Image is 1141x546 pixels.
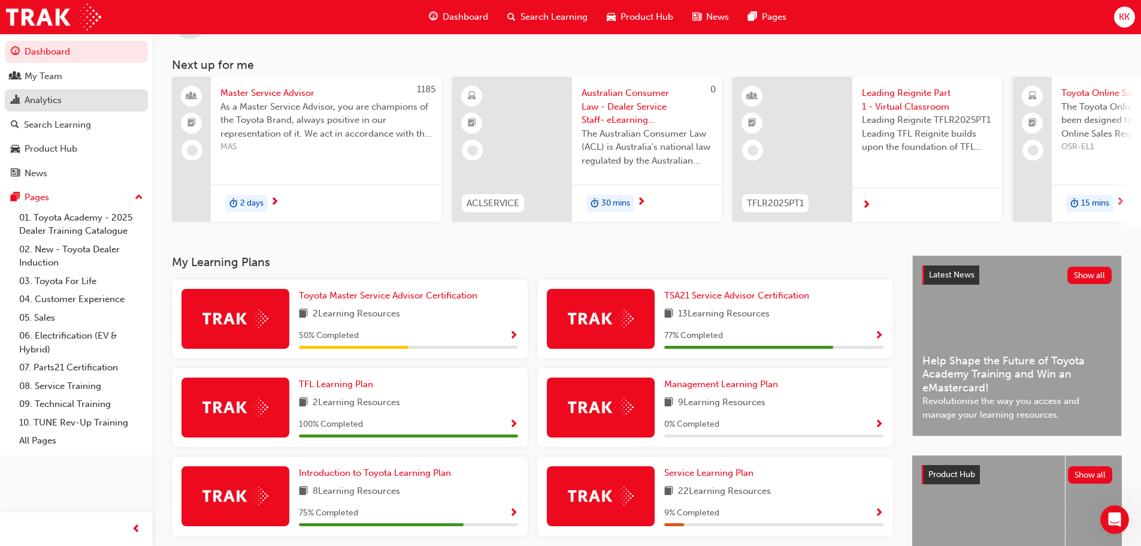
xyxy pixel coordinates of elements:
[568,487,634,505] img: Trak
[874,328,883,343] button: Show Progress
[467,197,519,210] span: ACLSERVICE
[14,290,148,309] a: 04. Customer Experience
[664,466,758,480] a: Service Learning Plan
[229,196,238,212] span: duration-icon
[664,418,719,432] span: 0 % Completed
[922,266,1112,285] a: Latest NewsShow all
[1068,466,1113,484] button: Show all
[1100,505,1129,534] iframe: Intercom live chat
[762,10,786,24] span: Pages
[25,70,62,83] div: My Team
[621,10,673,24] span: Product Hub
[419,5,498,29] a: guage-iconDashboard
[733,77,1002,222] a: TFLR2025PT1Leading Reignite Part 1 - Virtual ClassroomLeading Reignite TFLR2025PT1 Leading TFL Re...
[874,417,883,432] button: Show Progress
[1070,196,1079,212] span: duration-icon
[220,86,432,100] span: Master Service Advisor
[678,484,771,499] span: 22 Learning Resources
[299,378,378,391] a: TFL Learning Plan
[6,4,101,31] img: Trak
[509,417,518,432] button: Show Progress
[299,290,477,301] span: Toyota Master Service Advisor Certification
[14,377,148,396] a: 08. Service Training
[11,120,19,131] span: search-icon
[452,77,722,222] a: 0ACLSERVICEAustralian Consumer Law - Dealer Service Staff- eLearning ModuleThe Australian Consume...
[1116,197,1125,208] span: next-icon
[202,398,268,417] img: Trak
[468,89,476,104] span: learningResourceType_ELEARNING-icon
[135,190,143,206] span: up-icon
[14,358,148,377] a: 07. Parts21 Certification
[5,38,148,186] button: DashboardMy TeamAnalyticsSearch LearningProduct HubNews
[692,10,701,25] span: news-icon
[220,140,432,154] span: MAS
[5,186,148,209] button: Pages
[25,191,49,204] div: Pages
[5,41,148,63] a: Dashboard
[14,414,148,432] a: 10. TUNE Rev-Up Training
[25,93,62,107] div: Analytics
[11,168,20,179] span: news-icon
[874,331,883,342] span: Show Progress
[14,309,148,327] a: 05. Sales
[299,418,363,432] span: 100 % Completed
[187,116,196,131] span: booktick-icon
[748,10,757,25] span: pages-icon
[664,379,778,390] span: Management Learning Plan
[1028,116,1037,131] span: booktick-icon
[5,65,148,88] a: My Team
[664,396,673,411] span: book-icon
[240,197,264,210] span: 2 days
[187,89,196,104] span: people-icon
[664,289,814,303] a: TSA21 Service Advisor Certification
[747,197,804,210] span: TFLR2025PT1
[862,200,871,211] span: next-icon
[1081,197,1109,210] span: 15 mins
[874,508,883,519] span: Show Progress
[417,84,435,95] span: 1185
[664,329,723,343] span: 77 % Completed
[24,118,91,132] div: Search Learning
[498,5,597,29] a: search-iconSearch Learning
[1028,145,1039,156] span: learningRecordVerb_NONE-icon
[664,467,753,478] span: Service Learning Plan
[313,484,400,499] span: 8 Learning Resources
[14,272,148,291] a: 03. Toyota For Life
[11,47,20,58] span: guage-icon
[929,270,974,280] span: Latest News
[467,145,478,156] span: learningRecordVerb_NONE-icon
[601,197,630,210] span: 30 mins
[664,378,783,391] a: Management Learning Plan
[220,100,432,141] span: As a Master Service Advisor, you are champions of the Toyota Brand, always positive in our repres...
[862,86,992,113] span: Leading Reignite Part 1 - Virtual Classroom
[11,71,20,82] span: people-icon
[509,420,518,430] span: Show Progress
[862,113,992,154] span: Leading Reignite TFLR2025PT1 Leading TFL Reignite builds upon the foundation of TFL Reignite, rea...
[25,167,47,180] div: News
[132,522,141,537] span: prev-icon
[747,145,758,156] span: learningRecordVerb_NONE-icon
[299,289,482,303] a: Toyota Master Service Advisor Certification
[5,89,148,111] a: Analytics
[664,290,809,301] span: TSA21 Service Advisor Certification
[597,5,683,29] a: car-iconProduct Hub
[509,506,518,521] button: Show Progress
[582,127,712,168] span: The Australian Consumer Law (ACL) is Australia's national law regulated by the Australian Competi...
[299,379,373,390] span: TFL Learning Plan
[25,142,77,156] div: Product Hub
[1114,7,1135,28] button: KK
[14,327,148,358] a: 06. Electrification (EV & Hybrid)
[202,309,268,328] img: Trak
[664,484,673,499] span: book-icon
[299,466,456,480] a: Introduction to Toyota Learning Plan
[748,89,756,104] span: learningResourceType_INSTRUCTOR_LED-icon
[568,398,634,417] img: Trak
[922,465,1112,484] a: Product HubShow all
[706,10,729,24] span: News
[664,307,673,322] span: book-icon
[270,197,279,208] span: next-icon
[172,255,893,269] h3: My Learning Plans
[14,432,148,450] a: All Pages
